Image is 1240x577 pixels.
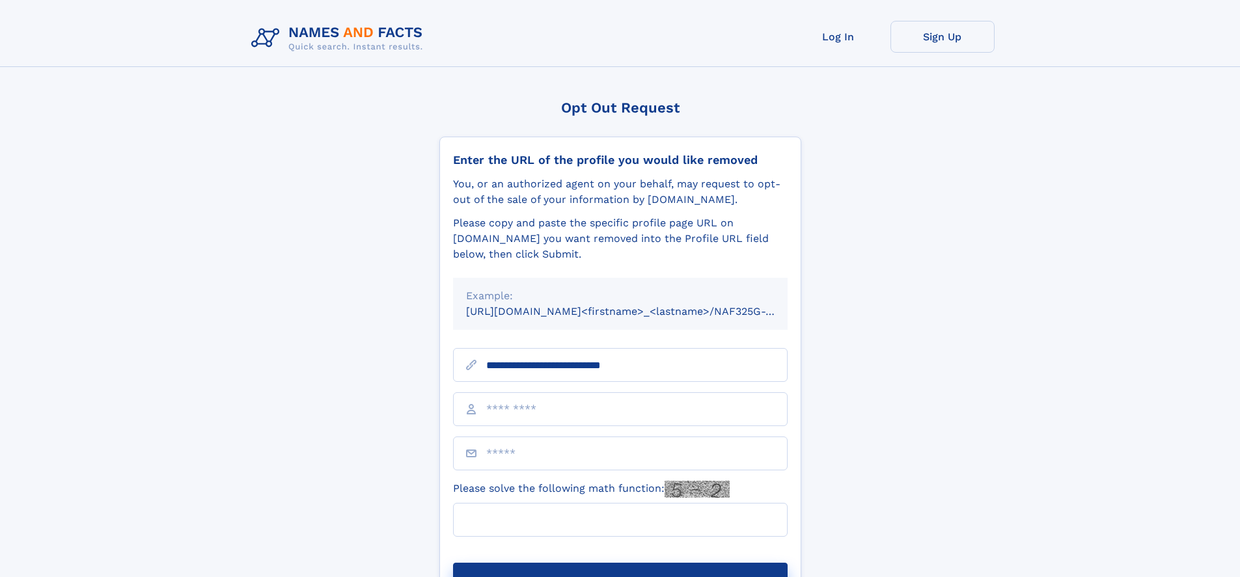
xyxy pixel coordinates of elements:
a: Sign Up [890,21,995,53]
div: Opt Out Request [439,100,801,116]
div: Example: [466,288,775,304]
label: Please solve the following math function: [453,481,730,498]
div: Please copy and paste the specific profile page URL on [DOMAIN_NAME] you want removed into the Pr... [453,215,788,262]
div: You, or an authorized agent on your behalf, may request to opt-out of the sale of your informatio... [453,176,788,208]
a: Log In [786,21,890,53]
small: [URL][DOMAIN_NAME]<firstname>_<lastname>/NAF325G-xxxxxxxx [466,305,812,317]
img: Logo Names and Facts [246,21,434,56]
div: Enter the URL of the profile you would like removed [453,153,788,167]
